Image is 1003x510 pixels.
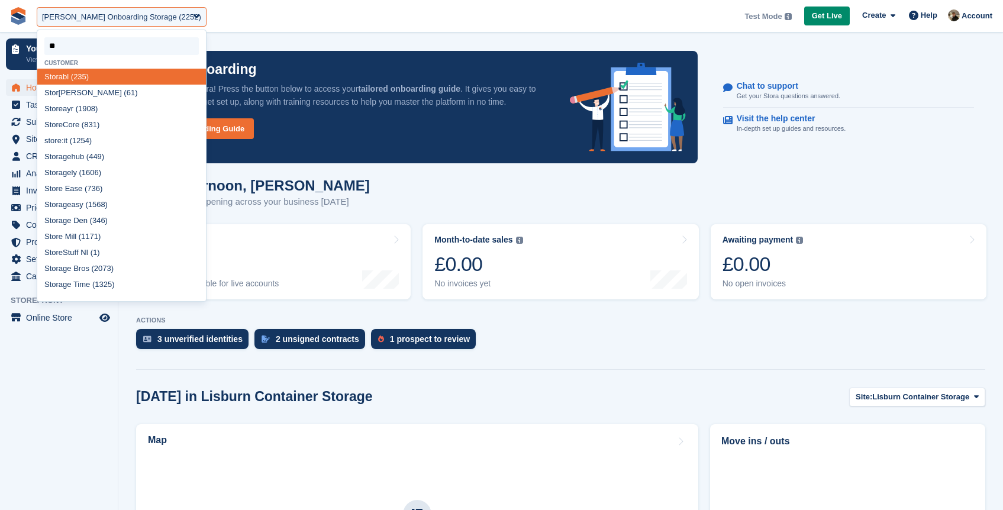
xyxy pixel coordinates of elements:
[37,149,206,164] div: agehub (449)
[44,264,59,273] span: Stor
[136,389,373,405] h2: [DATE] in Lisburn Container Storage
[872,391,969,403] span: Lisburn Container Storage
[37,276,206,292] div: age Time (1325)
[358,84,460,93] strong: tailored onboarding guide
[721,434,974,448] h2: Move ins / outs
[434,279,523,289] div: No invoices yet
[147,252,279,276] div: 0%
[26,199,97,216] span: Pricing
[6,79,112,96] a: menu
[136,329,254,355] a: 3 unverified identities
[785,13,792,20] img: icon-info-grey-7440780725fd019a000dd9b08b2336e03edf1995a4989e88bcd33f0948082b44.svg
[26,44,96,53] p: Your onboarding
[390,334,470,344] div: 1 prospect to review
[962,10,992,22] span: Account
[44,104,59,113] span: Stor
[862,9,886,21] span: Create
[26,54,96,65] p: View next steps
[6,165,112,182] a: menu
[37,164,206,180] div: agely (1606)
[6,268,112,285] a: menu
[6,38,112,70] a: Your onboarding View next steps
[147,279,279,289] div: Data only available for live accounts
[723,235,794,245] div: Awaiting payment
[44,136,57,145] span: stor
[6,182,112,199] a: menu
[796,237,803,244] img: icon-info-grey-7440780725fd019a000dd9b08b2336e03edf1995a4989e88bcd33f0948082b44.svg
[44,168,59,177] span: Stor
[26,234,97,250] span: Protection
[37,180,206,196] div: e Ease (736)
[26,309,97,326] span: Online Store
[6,217,112,233] a: menu
[26,96,97,113] span: Tasks
[26,131,97,147] span: Sites
[37,85,206,101] div: [PERSON_NAME] (61)
[26,217,97,233] span: Coupons
[37,244,206,260] div: eStuff NI (1)
[423,224,698,299] a: Month-to-date sales £0.00 No invoices yet
[11,295,118,306] span: Storefront
[378,335,384,343] img: prospect-51fa495bee0391a8d652442698ab0144808aea92771e9ea1ae160a38d050c398.svg
[737,91,840,101] p: Get your Stora questions answered.
[143,335,151,343] img: verify_identity-adf6edd0f0f0b5bbfe63781bf79b02c33cf7c696d77639b501bdc392416b5a36.svg
[42,11,201,23] div: [PERSON_NAME] Onboarding Storage (2252)
[516,237,523,244] img: icon-info-grey-7440780725fd019a000dd9b08b2336e03edf1995a4989e88bcd33f0948082b44.svg
[744,11,782,22] span: Test Mode
[6,309,112,326] a: menu
[856,391,872,403] span: Site:
[6,251,112,267] a: menu
[26,165,97,182] span: Analytics
[44,296,59,305] span: Stor
[135,224,411,299] a: Occupancy 0% Data only available for live accounts
[737,124,846,134] p: In-depth set up guides and resources.
[434,235,512,245] div: Month-to-date sales
[737,81,831,91] p: Chat to support
[26,148,97,164] span: CRM
[37,101,206,117] div: eayr (1908)
[723,252,804,276] div: £0.00
[948,9,960,21] img: Oliver Bruce
[6,199,112,216] a: menu
[44,88,59,97] span: Stor
[136,177,370,193] h1: Good afternoon, [PERSON_NAME]
[723,108,974,140] a: Visit the help center In-depth set up guides and resources.
[254,329,371,355] a: 2 unsigned contracts
[37,196,206,212] div: ageasy (1568)
[6,131,112,147] a: menu
[98,311,112,325] a: Preview store
[136,195,370,209] p: Here's what's happening across your business [DATE]
[37,212,206,228] div: age Den (346)
[26,268,97,285] span: Capital
[37,69,206,85] div: abl (235)
[26,79,97,96] span: Home
[9,7,27,25] img: stora-icon-8386f47178a22dfd0bd8f6a31ec36ba5ce8667c1dd55bd0f319d3a0aa187defe.svg
[812,10,842,22] span: Get Live
[37,133,206,149] div: e:it (1254)
[157,334,243,344] div: 3 unverified identities
[37,292,206,308] div: ePark Ltd (463)
[26,114,97,130] span: Subscriptions
[44,232,59,241] span: Stor
[37,117,206,133] div: eCore (831)
[711,224,986,299] a: Awaiting payment £0.00 No open invoices
[136,317,985,324] p: ACTIONS
[737,114,837,124] p: Visit the help center
[148,435,167,446] h2: Map
[44,248,59,257] span: Stor
[37,260,206,276] div: age Bros (2073)
[148,82,551,108] p: Welcome to Stora! Press the button below to access your . It gives you easy to follow steps to ge...
[723,279,804,289] div: No open invoices
[434,252,523,276] div: £0.00
[262,335,270,343] img: contract_signature_icon-13c848040528278c33f63329250d36e43548de30e8caae1d1a13099fd9432cc5.svg
[804,7,850,26] a: Get Live
[276,334,359,344] div: 2 unsigned contracts
[723,75,974,108] a: Chat to support Get your Stora questions answered.
[570,63,686,151] img: onboarding-info-6c161a55d2c0e0a8cae90662b2fe09162a5109e8cc188191df67fb4f79e88e88.svg
[6,96,112,113] a: menu
[26,251,97,267] span: Settings
[26,182,97,199] span: Invoices
[6,114,112,130] a: menu
[44,280,59,289] span: Stor
[44,152,59,161] span: Stor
